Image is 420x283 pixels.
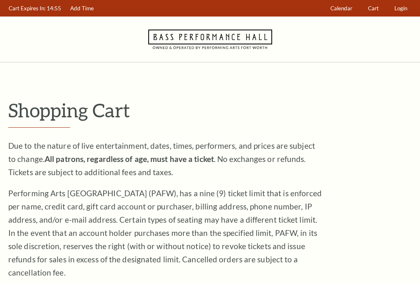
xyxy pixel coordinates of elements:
[8,100,412,121] p: Shopping Cart
[330,5,352,12] span: Calendar
[8,187,322,279] p: Performing Arts [GEOGRAPHIC_DATA] (PAFW), has a nine (9) ticket limit that is enforced per name, ...
[66,0,98,17] a: Add Time
[45,154,214,164] strong: All patrons, regardless of age, must have a ticket
[8,141,315,177] span: Due to the nature of live entertainment, dates, times, performers, and prices are subject to chan...
[364,0,383,17] a: Cart
[394,5,407,12] span: Login
[391,0,411,17] a: Login
[327,0,356,17] a: Calendar
[9,5,45,12] span: Cart Expires In:
[368,5,379,12] span: Cart
[47,5,61,12] span: 14:55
